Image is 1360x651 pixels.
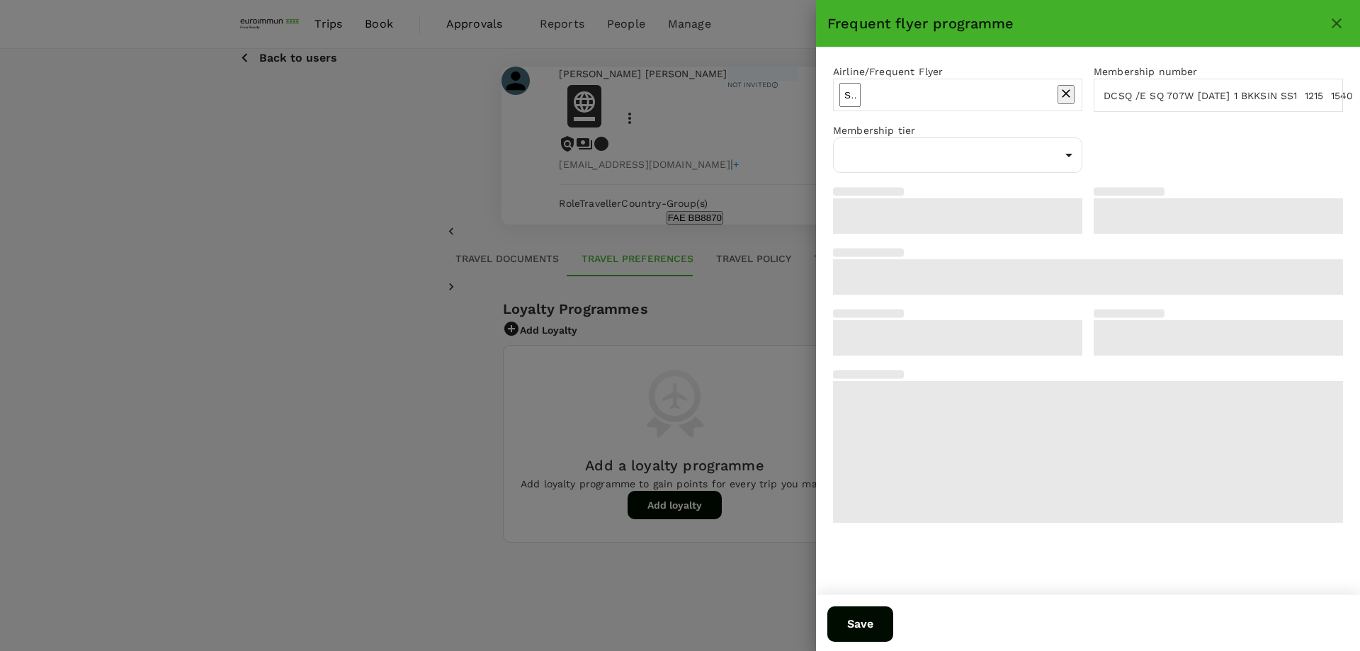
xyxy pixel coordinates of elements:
input: Airline/frequent flyer [839,83,861,107]
div: Membership number [1094,64,1343,79]
div: Membership tier [833,123,1082,137]
div: Frequent flyer programme [827,12,1325,35]
button: close [1325,11,1349,35]
div: Airline/Frequent Flyer [833,64,1082,79]
button: Clear [1058,85,1075,104]
button: Open [1075,97,1077,100]
button: Save [827,606,893,642]
div: ​ [833,137,1082,173]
